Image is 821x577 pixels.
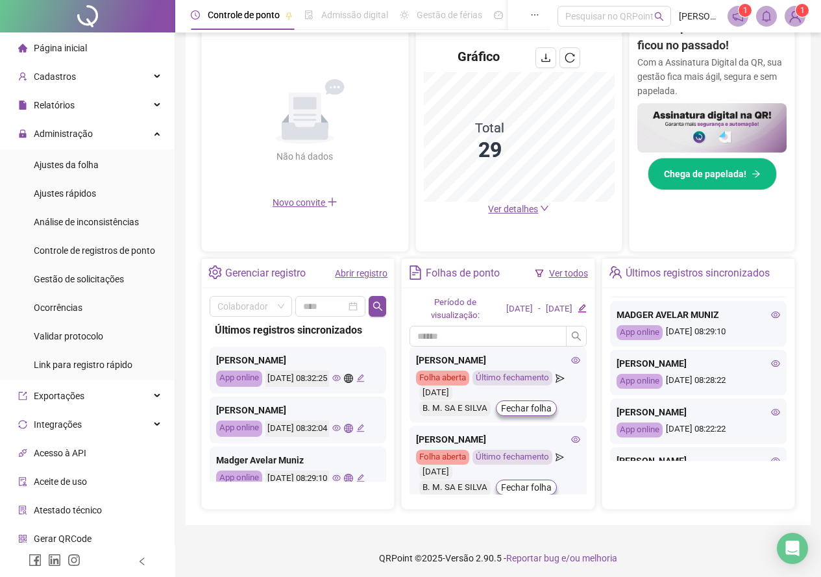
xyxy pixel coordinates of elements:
h4: Gráfico [458,47,500,66]
span: eye [332,424,341,432]
span: bell [761,10,772,22]
div: App online [617,325,663,340]
div: [DATE] 08:29:10 [265,471,329,487]
div: [DATE] [546,302,572,316]
div: - [538,302,541,316]
span: Gestão de solicitações [34,274,124,284]
span: edit [356,424,365,432]
span: setting [208,265,222,279]
span: Análise de inconsistências [34,217,139,227]
div: [DATE] 08:32:04 [265,421,329,437]
span: pushpin [285,12,293,19]
div: App online [216,471,262,487]
div: [PERSON_NAME] [617,405,780,419]
div: Folha aberta [416,371,469,386]
button: Chega de papelada! [648,158,777,190]
span: eye [771,310,780,319]
span: Exportações [34,391,84,401]
div: [DATE] 08:28:22 [617,374,780,389]
span: solution [18,506,27,515]
span: notification [732,10,744,22]
div: [PERSON_NAME] [216,403,380,417]
span: edit [356,374,365,382]
div: Último fechamento [472,450,552,465]
div: [DATE] [506,302,533,316]
span: Atestado técnico [34,505,102,515]
div: [PERSON_NAME] [416,432,580,447]
span: file [18,101,27,110]
span: Administração [34,129,93,139]
span: eye [332,474,341,482]
span: Relatórios [34,100,75,110]
button: Fechar folha [496,480,557,495]
span: search [373,301,383,312]
a: Ver detalhes down [488,204,549,214]
span: eye [571,435,580,444]
div: Madger Avelar Muniz [216,453,380,467]
span: search [654,12,664,21]
span: eye [771,408,780,417]
span: [PERSON_NAME] [679,9,720,23]
div: B. M. SA E SILVA [419,401,491,416]
div: Folha aberta [416,450,469,465]
p: Com a Assinatura Digital da QR, sua gestão fica mais ágil, segura e sem papelada. [637,55,787,98]
div: Último fechamento [472,371,552,386]
span: global [344,474,352,482]
span: send [556,450,564,465]
button: Fechar folha [496,400,557,416]
span: lock [18,129,27,138]
div: B. M. SA E SILVA [419,480,491,495]
sup: Atualize o seu contato no menu Meus Dados [796,4,809,17]
span: eye [332,374,341,382]
div: Não há dados [245,149,365,164]
div: Open Intercom Messenger [777,533,808,564]
span: search [571,331,582,341]
span: file-text [408,265,422,279]
span: Página inicial [34,43,87,53]
span: qrcode [18,534,27,543]
span: Novo convite [273,197,337,208]
span: eye [771,359,780,368]
span: plus [327,197,337,207]
div: App online [216,371,262,387]
div: [PERSON_NAME] [617,356,780,371]
div: App online [216,421,262,437]
span: Aceite de uso [34,476,87,487]
span: filter [535,269,544,278]
span: reload [565,53,575,63]
span: api [18,448,27,458]
span: download [541,53,551,63]
span: home [18,43,27,53]
span: global [344,424,352,432]
span: Cadastros [34,71,76,82]
span: Ver detalhes [488,204,538,214]
div: [PERSON_NAME] [617,454,780,468]
span: left [138,557,147,566]
span: linkedin [48,554,61,567]
span: Fechar folha [501,401,552,415]
span: audit [18,477,27,486]
span: export [18,391,27,400]
span: Integrações [34,419,82,430]
span: user-add [18,72,27,81]
div: Últimos registros sincronizados [215,322,381,338]
span: Admissão digital [321,10,388,20]
span: file-done [304,10,313,19]
div: Folhas de ponto [426,262,500,284]
div: [DATE] 08:29:10 [617,325,780,340]
span: down [540,204,549,213]
span: Controle de registros de ponto [34,245,155,256]
div: Período de visualização: [410,296,501,323]
span: Controle de ponto [208,10,280,20]
span: Link para registro rápido [34,360,132,370]
span: Chega de papelada! [664,167,746,181]
span: eye [771,456,780,465]
span: Gestão de férias [417,10,482,20]
span: clock-circle [191,10,200,19]
div: Últimos registros sincronizados [626,262,770,284]
div: Gerenciar registro [225,262,306,284]
img: banner%2F02c71560-61a6-44d4-94b9-c8ab97240462.png [637,103,787,153]
div: [PERSON_NAME] [216,353,380,367]
span: arrow-right [752,169,761,178]
span: global [344,374,352,382]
